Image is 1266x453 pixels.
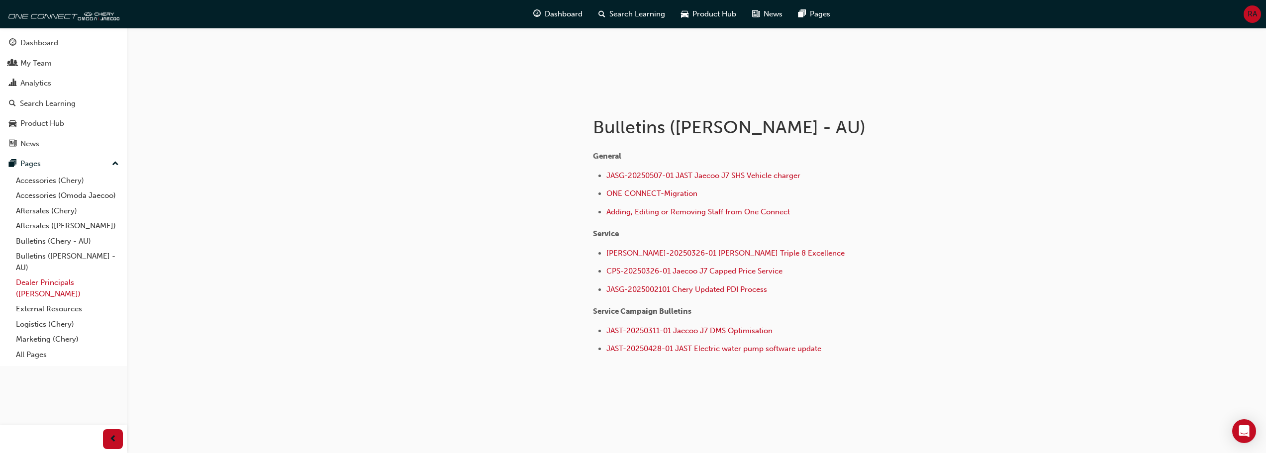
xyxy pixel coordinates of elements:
[606,249,845,258] a: [PERSON_NAME]-20250326-01 [PERSON_NAME] Triple 8 Excellence
[764,8,782,20] span: News
[12,218,123,234] a: Aftersales ([PERSON_NAME])
[12,301,123,317] a: External Resources
[4,94,123,113] a: Search Learning
[606,189,697,198] a: ONE CONNECT-Migration
[1248,8,1257,20] span: RA
[593,116,919,138] h1: Bulletins ([PERSON_NAME] - AU)
[12,173,123,188] a: Accessories (Chery)
[593,307,691,316] span: Service Campaign Bulletins
[606,344,821,353] a: JAST-20250428-01 JAST Electric water pump software update
[109,433,117,446] span: prev-icon
[9,59,16,68] span: people-icon
[4,114,123,133] a: Product Hub
[12,234,123,249] a: Bulletins (Chery - AU)
[20,158,41,170] div: Pages
[9,140,16,149] span: news-icon
[4,34,123,52] a: Dashboard
[9,160,16,169] span: pages-icon
[9,99,16,108] span: search-icon
[545,8,583,20] span: Dashboard
[12,249,123,275] a: Bulletins ([PERSON_NAME] - AU)
[4,32,123,155] button: DashboardMy TeamAnalyticsSearch LearningProduct HubNews
[598,8,605,20] span: search-icon
[609,8,665,20] span: Search Learning
[20,78,51,89] div: Analytics
[810,8,830,20] span: Pages
[1232,419,1256,443] div: Open Intercom Messenger
[9,119,16,128] span: car-icon
[12,188,123,203] a: Accessories (Omoda Jaecoo)
[12,347,123,362] a: All Pages
[4,155,123,173] button: Pages
[533,8,541,20] span: guage-icon
[20,37,58,49] div: Dashboard
[525,4,590,24] a: guage-iconDashboard
[606,326,773,335] a: JAST-20250311-01 Jaecoo J7 DMS Optimisation
[606,171,800,180] a: JASG-20250507-01 JAST Jaecoo J7 SHS Vehicle charger
[673,4,744,24] a: car-iconProduct Hub
[593,229,619,238] span: Service
[1244,5,1261,23] button: RA
[20,118,64,129] div: Product Hub
[4,54,123,73] a: My Team
[692,8,736,20] span: Product Hub
[9,79,16,88] span: chart-icon
[20,98,76,109] div: Search Learning
[12,275,123,301] a: Dealer Principals ([PERSON_NAME])
[593,152,621,161] span: General
[12,203,123,219] a: Aftersales (Chery)
[606,267,782,275] a: CPS-20250326-01 Jaecoo J7 Capped Price Service
[5,4,119,24] img: oneconnect
[20,138,39,150] div: News
[681,8,688,20] span: car-icon
[12,332,123,347] a: Marketing (Chery)
[12,317,123,332] a: Logistics (Chery)
[744,4,790,24] a: news-iconNews
[112,158,119,171] span: up-icon
[20,58,52,69] div: My Team
[4,135,123,153] a: News
[590,4,673,24] a: search-iconSearch Learning
[790,4,838,24] a: pages-iconPages
[798,8,806,20] span: pages-icon
[9,39,16,48] span: guage-icon
[606,285,767,294] a: JASG-2025002101 Chery Updated PDI Process
[752,8,760,20] span: news-icon
[606,207,790,216] a: Adding, Editing or Removing Staff from One Connect
[4,74,123,92] a: Analytics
